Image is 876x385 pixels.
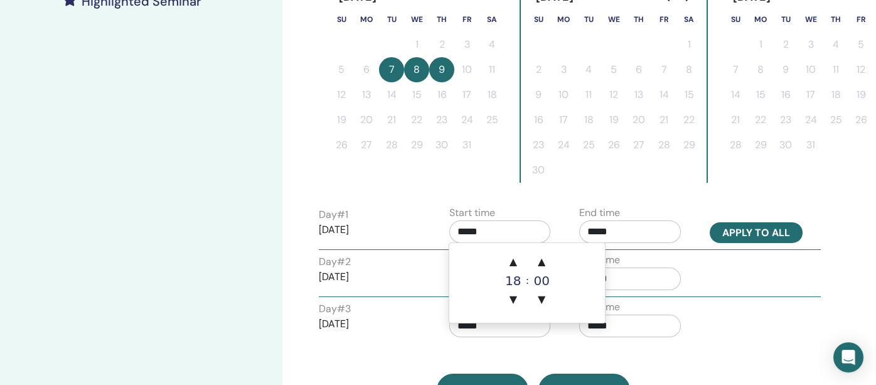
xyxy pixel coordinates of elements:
[601,82,626,107] button: 12
[723,82,748,107] button: 14
[576,133,601,158] button: 25
[429,82,454,107] button: 16
[501,287,526,312] span: ▼
[329,82,354,107] button: 12
[354,107,379,133] button: 20
[526,57,551,82] button: 2
[479,32,505,57] button: 4
[379,133,404,158] button: 28
[329,57,354,82] button: 5
[404,57,429,82] button: 8
[551,82,576,107] button: 10
[676,32,702,57] button: 1
[576,7,601,32] th: Tuesday
[526,133,551,158] button: 23
[723,7,748,32] th: Sunday
[354,57,379,82] button: 6
[579,205,620,220] label: End time
[404,107,429,133] button: 22
[526,249,529,312] div: :
[529,287,554,312] span: ▼
[551,133,576,158] button: 24
[576,82,601,107] button: 11
[454,32,479,57] button: 3
[848,82,873,107] button: 19
[454,107,479,133] button: 24
[479,107,505,133] button: 25
[601,57,626,82] button: 5
[526,107,551,133] button: 16
[651,133,676,158] button: 28
[723,57,748,82] button: 7
[329,7,354,32] th: Sunday
[479,57,505,82] button: 11
[748,107,773,133] button: 22
[526,82,551,107] button: 9
[404,32,429,57] button: 1
[748,82,773,107] button: 15
[501,249,526,274] span: ▲
[798,107,823,133] button: 24
[823,82,848,107] button: 18
[454,7,479,32] th: Friday
[626,133,651,158] button: 27
[773,32,798,57] button: 2
[798,133,823,158] button: 31
[479,82,505,107] button: 18
[748,7,773,32] th: Monday
[626,57,651,82] button: 6
[429,107,454,133] button: 23
[651,57,676,82] button: 7
[429,133,454,158] button: 30
[848,32,873,57] button: 5
[848,7,873,32] th: Friday
[354,82,379,107] button: 13
[379,107,404,133] button: 21
[626,7,651,32] th: Thursday
[823,7,848,32] th: Thursday
[501,274,526,287] div: 18
[354,7,379,32] th: Monday
[848,57,873,82] button: 12
[773,82,798,107] button: 16
[833,342,863,372] div: Open Intercom Messenger
[319,222,420,237] p: [DATE]
[723,107,748,133] button: 21
[676,133,702,158] button: 29
[551,107,576,133] button: 17
[319,207,348,222] label: Day # 1
[551,57,576,82] button: 3
[526,7,551,32] th: Sunday
[454,82,479,107] button: 17
[748,133,773,158] button: 29
[529,249,554,274] span: ▲
[576,107,601,133] button: 18
[429,7,454,32] th: Thursday
[404,82,429,107] button: 15
[651,7,676,32] th: Friday
[748,57,773,82] button: 8
[676,107,702,133] button: 22
[429,32,454,57] button: 2
[798,32,823,57] button: 3
[329,133,354,158] button: 26
[651,82,676,107] button: 14
[529,274,554,287] div: 00
[626,107,651,133] button: 20
[526,158,551,183] button: 30
[773,7,798,32] th: Tuesday
[798,57,823,82] button: 10
[379,7,404,32] th: Tuesday
[576,57,601,82] button: 4
[651,107,676,133] button: 21
[601,107,626,133] button: 19
[723,133,748,158] button: 28
[823,107,848,133] button: 25
[329,107,354,133] button: 19
[319,269,420,285] p: [DATE]
[319,301,351,317] label: Day # 3
[773,107,798,133] button: 23
[319,317,420,332] p: [DATE]
[823,57,848,82] button: 11
[676,82,702,107] button: 15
